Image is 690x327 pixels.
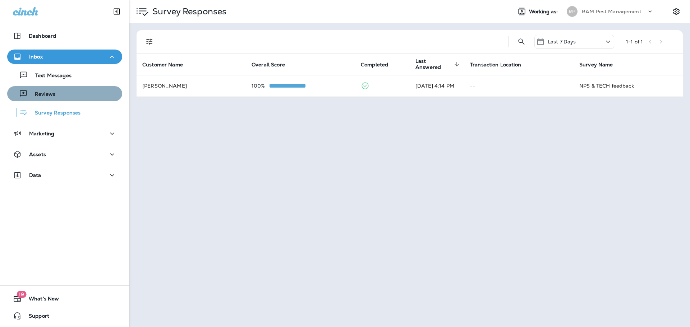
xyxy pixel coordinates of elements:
[626,39,643,45] div: 1 - 1 of 1
[252,61,294,68] span: Overall Score
[7,86,122,101] button: Reviews
[7,309,122,323] button: Support
[29,33,56,39] p: Dashboard
[7,29,122,43] button: Dashboard
[252,83,270,89] p: 100%
[7,291,122,306] button: 19What's New
[579,61,622,68] span: Survey Name
[29,151,46,157] p: Assets
[7,126,122,141] button: Marketing
[670,5,683,18] button: Settings
[415,58,452,70] span: Last Answered
[7,105,122,120] button: Survey Responses
[29,172,41,178] p: Data
[28,91,55,98] p: Reviews
[514,34,529,49] button: Search Survey Responses
[22,313,49,322] span: Support
[579,62,613,68] span: Survey Name
[574,75,683,97] td: NPS & TECH feedback
[548,39,576,45] p: Last 7 Days
[470,61,530,68] span: Transaction Location
[464,75,574,97] td: --
[17,291,26,298] span: 19
[22,296,59,304] span: What's New
[410,75,464,97] td: [DATE] 4:14 PM
[7,147,122,162] button: Assets
[142,61,192,68] span: Customer Name
[142,62,183,68] span: Customer Name
[107,4,127,19] button: Collapse Sidebar
[582,9,641,14] p: RAM Pest Management
[361,62,388,68] span: Completed
[142,34,157,49] button: Filters
[415,58,461,70] span: Last Answered
[361,61,397,68] span: Completed
[7,50,122,64] button: Inbox
[567,6,578,17] div: RP
[470,62,521,68] span: Transaction Location
[137,75,246,97] td: [PERSON_NAME]
[29,131,54,136] p: Marketing
[252,62,285,68] span: Overall Score
[29,54,43,60] p: Inbox
[7,168,122,182] button: Data
[28,73,72,79] p: Text Messages
[149,6,226,17] p: Survey Responses
[28,110,80,117] p: Survey Responses
[529,9,560,15] span: Working as:
[7,67,122,83] button: Text Messages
